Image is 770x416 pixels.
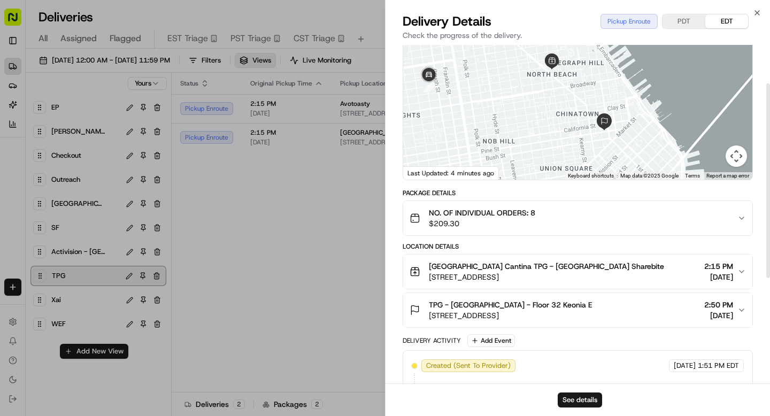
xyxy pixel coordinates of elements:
div: 💻 [90,156,99,165]
button: Keyboard shortcuts [568,172,614,180]
span: Map data ©2025 Google [620,173,679,179]
span: 1:51 PM EDT [698,361,739,371]
div: Start new chat [36,102,175,113]
span: 2:15 PM [704,261,733,272]
div: Last Updated: 4 minutes ago [403,166,499,180]
button: See details [558,392,602,407]
a: Powered byPylon [75,181,129,189]
a: Open this area in Google Maps (opens a new window) [406,166,441,180]
input: Clear [28,69,176,80]
a: 💻API Documentation [86,151,176,170]
span: [STREET_ADDRESS] [429,272,664,282]
button: TPG - [GEOGRAPHIC_DATA] - Floor 32 Keonia E[STREET_ADDRESS]2:50 PM[DATE] [403,293,752,327]
button: Map camera controls [726,145,747,167]
div: Delivery Activity [403,336,461,345]
button: EDT [705,14,748,28]
span: $209.30 [429,218,535,229]
p: Check the progress of the delivery. [403,30,753,41]
span: Knowledge Base [21,155,82,166]
img: 1736555255976-a54dd68f-1ca7-489b-9aae-adbdc363a1c4 [11,102,30,121]
span: 2:50 PM [704,299,733,310]
button: Add Event [467,334,515,347]
div: 📗 [11,156,19,165]
span: [STREET_ADDRESS] [429,310,592,321]
a: Terms [685,173,700,179]
img: Nash [11,11,32,32]
span: Created (Sent To Provider) [426,361,511,371]
button: [GEOGRAPHIC_DATA] Cantina TPG - [GEOGRAPHIC_DATA] Sharebite[STREET_ADDRESS]2:15 PM[DATE] [403,255,752,289]
button: Start new chat [182,105,195,118]
span: [DATE] [704,272,733,282]
button: PDT [663,14,705,28]
span: Delivery Details [403,13,491,30]
span: API Documentation [101,155,172,166]
span: [DATE] [704,310,733,321]
span: [GEOGRAPHIC_DATA] Cantina TPG - [GEOGRAPHIC_DATA] Sharebite [429,261,664,272]
span: [DATE] [674,361,696,371]
a: Report a map error [706,173,749,179]
span: TPG - [GEOGRAPHIC_DATA] - Floor 32 Keonia E [429,299,592,310]
div: We're available if you need us! [36,113,135,121]
p: Welcome 👋 [11,43,195,60]
button: NO. OF INDIVIDUAL ORDERS: 8$209.30 [403,201,752,235]
span: Pylon [106,181,129,189]
div: 1 [423,81,435,93]
div: Location Details [403,242,753,251]
div: Package Details [403,189,753,197]
span: NO. OF INDIVIDUAL ORDERS: 8 [429,207,535,218]
img: Google [406,166,441,180]
a: 📗Knowledge Base [6,151,86,170]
